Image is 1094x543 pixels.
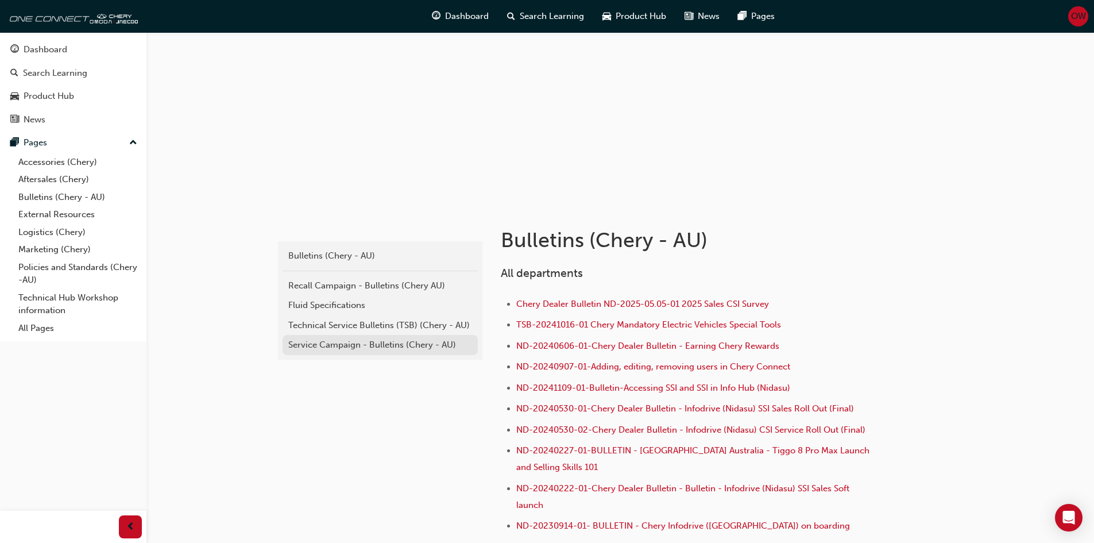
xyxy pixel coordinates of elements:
a: Technical Hub Workshop information [14,289,142,319]
div: Service Campaign - Bulletins (Chery - AU) [288,338,472,352]
a: External Resources [14,206,142,224]
span: Product Hub [616,10,666,23]
a: ND-20240530-02-Chery Dealer Bulletin - Infodrive (Nidasu) CSI Service Roll Out (Final) [516,425,865,435]
button: Pages [5,132,142,153]
a: News [5,109,142,130]
a: Aftersales (Chery) [14,171,142,188]
a: news-iconNews [675,5,729,28]
span: pages-icon [10,138,19,148]
a: ND-20240606-01-Chery Dealer Bulletin - Earning Chery Rewards [516,341,779,351]
a: car-iconProduct Hub [593,5,675,28]
img: oneconnect [6,5,138,28]
span: car-icon [10,91,19,102]
span: Search Learning [520,10,584,23]
a: search-iconSearch Learning [498,5,593,28]
span: News [698,10,720,23]
a: Technical Service Bulletins (TSB) (Chery - AU) [283,315,478,336]
a: Product Hub [5,86,142,107]
span: All departments [501,267,583,280]
div: News [24,113,45,126]
a: Bulletins (Chery - AU) [14,188,142,206]
a: ND-20241109-01-Bulletin-Accessing SSI and SSI in Info Hub (Nidasu) [516,383,790,393]
a: Accessories (Chery) [14,153,142,171]
a: Marketing (Chery) [14,241,142,259]
span: car-icon [602,9,611,24]
a: ND-20240907-01-Adding, editing, removing users in Chery Connect [516,361,790,372]
a: Search Learning [5,63,142,84]
a: ND-20240530-01-Chery Dealer Bulletin - Infodrive (Nidasu) SSI Sales Roll Out (Final) [516,403,854,414]
div: Dashboard [24,43,67,56]
a: Bulletins (Chery - AU) [283,246,478,266]
a: Logistics (Chery) [14,224,142,241]
h1: Bulletins (Chery - AU) [501,228,877,253]
div: Pages [24,136,47,149]
div: Bulletins (Chery - AU) [288,249,472,263]
a: Policies and Standards (Chery -AU) [14,259,142,289]
span: search-icon [507,9,515,24]
div: Product Hub [24,90,74,103]
a: Dashboard [5,39,142,60]
a: Recall Campaign - Bulletins (Chery AU) [283,276,478,296]
div: Open Intercom Messenger [1055,504,1083,532]
div: Fluid Specifications [288,299,472,312]
span: search-icon [10,68,18,79]
div: Search Learning [23,67,87,80]
span: Dashboard [445,10,489,23]
button: OW [1068,6,1088,26]
span: OW [1071,10,1086,23]
a: All Pages [14,319,142,337]
a: ND-20240227-01-BULLETIN - [GEOGRAPHIC_DATA] Australia - Tiggo 8 Pro Max Launch and Selling Skills... [516,445,872,472]
a: guage-iconDashboard [423,5,498,28]
div: Recall Campaign - Bulletins (Chery AU) [288,279,472,292]
span: pages-icon [738,9,747,24]
a: Service Campaign - Bulletins (Chery - AU) [283,335,478,355]
span: news-icon [685,9,693,24]
a: pages-iconPages [729,5,784,28]
a: TSB-20241016-01 Chery Mandatory Electric Vehicles Special Tools [516,319,781,330]
a: Fluid Specifications [283,295,478,315]
span: prev-icon [126,520,135,534]
div: Technical Service Bulletins (TSB) (Chery - AU) [288,319,472,332]
span: guage-icon [432,9,440,24]
a: Chery Dealer Bulletin ND-2025-05.05-01 2025 Sales CSI Survey [516,299,769,309]
a: ND-20240222-01-Chery Dealer Bulletin - Bulletin - Infodrive (Nidasu) SSI Sales Soft launch [516,483,852,510]
span: guage-icon [10,45,19,55]
a: ND-20230914-01- BULLETIN - Chery Infodrive ([GEOGRAPHIC_DATA]) on boarding [516,521,850,531]
span: news-icon [10,115,19,125]
span: up-icon [129,136,137,151]
button: DashboardSearch LearningProduct HubNews [5,37,142,132]
span: Pages [751,10,775,23]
